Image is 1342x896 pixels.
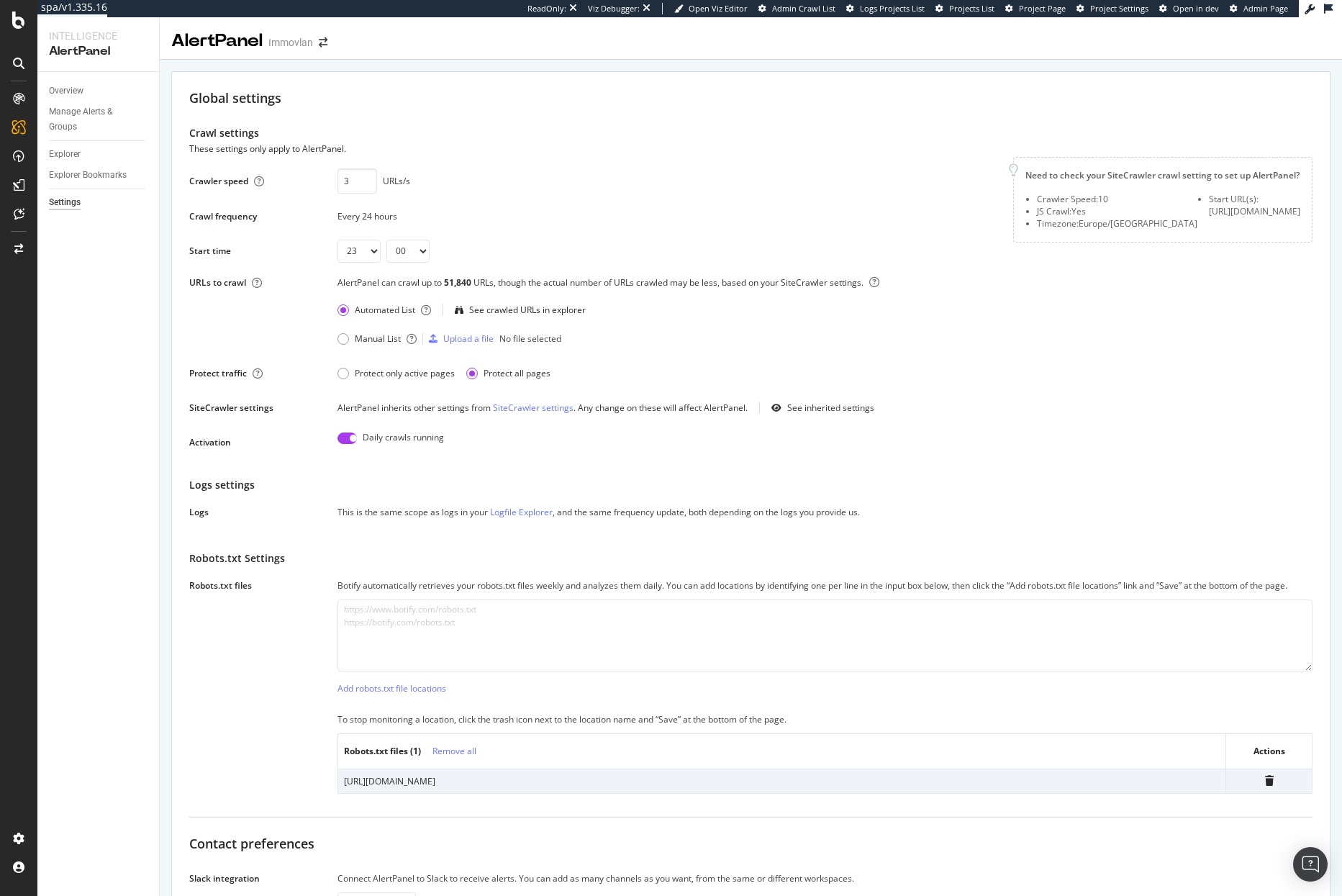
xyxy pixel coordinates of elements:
div: URLs to crawl [189,276,246,289]
div: Immovlan [268,35,313,50]
div: These settings only apply to AlertPanel. [189,141,346,157]
div: Logs [189,506,209,518]
li: JS Crawl: Yes [1037,205,1197,217]
div: Protect traffic [189,367,247,379]
button: Add robots.txt file locations [337,677,446,700]
div: [URL][DOMAIN_NAME] [344,775,1220,787]
span: Projects List [949,3,994,14]
div: Activation [189,436,231,448]
div: Automated List [337,304,415,316]
span: Admin Crawl List [772,3,835,14]
div: Logs settings [189,477,1312,493]
div: [URL][DOMAIN_NAME] [1209,205,1300,217]
span: Logs Projects List [860,3,925,14]
div: Robots.txt files [189,579,252,592]
div: Add robots.txt file locations [337,682,446,694]
a: Settings [49,195,149,210]
button: Remove all [432,740,476,763]
div: Viz Debugger: [588,3,640,14]
div: Intelligence [49,29,148,43]
div: AlertPanel inherits other settings from . Any change on these will affect AlertPanel. [337,402,748,414]
div: Protect all pages [484,367,550,379]
div: Connect AlertPanel to Slack to receive alerts. You can add as many channels as you want, from the... [337,871,1312,887]
div: Robots.txt Settings [189,551,1312,566]
div: Open Intercom Messenger [1293,847,1328,882]
a: Project Settings [1076,3,1148,14]
span: Project Page [1019,3,1066,14]
div: See inherited settings [787,402,874,414]
li: Timezone: Europe/[GEOGRAPHIC_DATA] [1037,217,1197,230]
div: Upload a file [443,332,494,345]
div: Daily crawls running [363,431,444,454]
a: Project Page [1005,3,1066,14]
div: To stop monitoring a location, click the trash icon next to the location name and “Save” at the b... [337,712,1312,728]
a: Explorer [49,147,149,162]
a: Logs Projects List [846,3,925,14]
div: Crawl settings [189,125,1312,141]
button: See crawled URLs in explorer [455,299,586,322]
div: AlertPanel can crawl up to URLs, though the actual number of URLs crawled may be less, based on y... [337,276,1312,299]
div: Contact preferences [189,835,1312,854]
div: Botify automatically retrieves your robots.txt files weekly and analyzes them daily. You can add ... [337,578,1312,594]
a: See crawled URLs in explorer [455,304,586,316]
span: Open Viz Editor [689,3,748,14]
a: Explorer Bookmarks [49,168,149,183]
div: Crawler speed [189,175,248,187]
div: Overview [49,83,83,99]
a: Admin Page [1230,3,1288,14]
div: This is the same scope as logs in your , and the same frequency update, both depending on the log... [337,504,1312,520]
div: ReadOnly: [527,3,566,14]
button: Upload a file [429,327,494,350]
div: SiteCrawler settings [189,402,273,414]
div: Protect only active pages [337,367,455,379]
a: Admin Crawl List [758,3,835,14]
li: Crawler Speed: 10 [1037,193,1197,205]
div: Settings [49,195,81,210]
div: Actions [1232,745,1306,757]
a: Open in dev [1159,3,1219,14]
div: AlertPanel [49,43,148,60]
li: Start URL(s): [1209,193,1300,205]
a: Projects List [935,3,994,14]
a: Open Viz Editor [674,3,748,14]
div: URLs/s [383,175,410,187]
th: Robots.txt files ( 1 ) [338,733,1226,769]
div: Manual List [355,332,401,345]
a: Overview [49,83,149,99]
div: Crawl frequency [189,210,257,222]
div: Automated List [355,304,415,316]
div: Explorer [49,147,81,162]
div: Protect all pages [466,367,550,379]
div: Start time [189,245,231,257]
div: AlertPanel [171,29,263,53]
div: Every 24 hours [337,210,996,222]
div: Global settings [189,89,1312,108]
a: SiteCrawler settings [493,402,573,414]
span: Open in dev [1173,3,1219,14]
div: arrow-right-arrow-left [319,37,327,47]
div: Remove all [432,745,476,757]
div: 51,840 [444,276,473,289]
span: Admin Page [1243,3,1288,14]
div: Manual List [337,332,401,345]
div: Slack integration [189,872,260,884]
div: Manage Alerts & Groups [49,104,135,135]
div: No file selected [499,332,561,345]
a: Manage Alerts & Groups [49,104,149,135]
div: Protect only active pages [355,367,455,379]
div: Explorer Bookmarks [49,168,127,183]
div: Need to check your SiteCrawler crawl setting to set up AlertPanel? [1025,169,1300,181]
a: Logfile Explorer [490,506,553,518]
div: See crawled URLs in explorer [469,304,586,316]
span: Project Settings [1090,3,1148,14]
